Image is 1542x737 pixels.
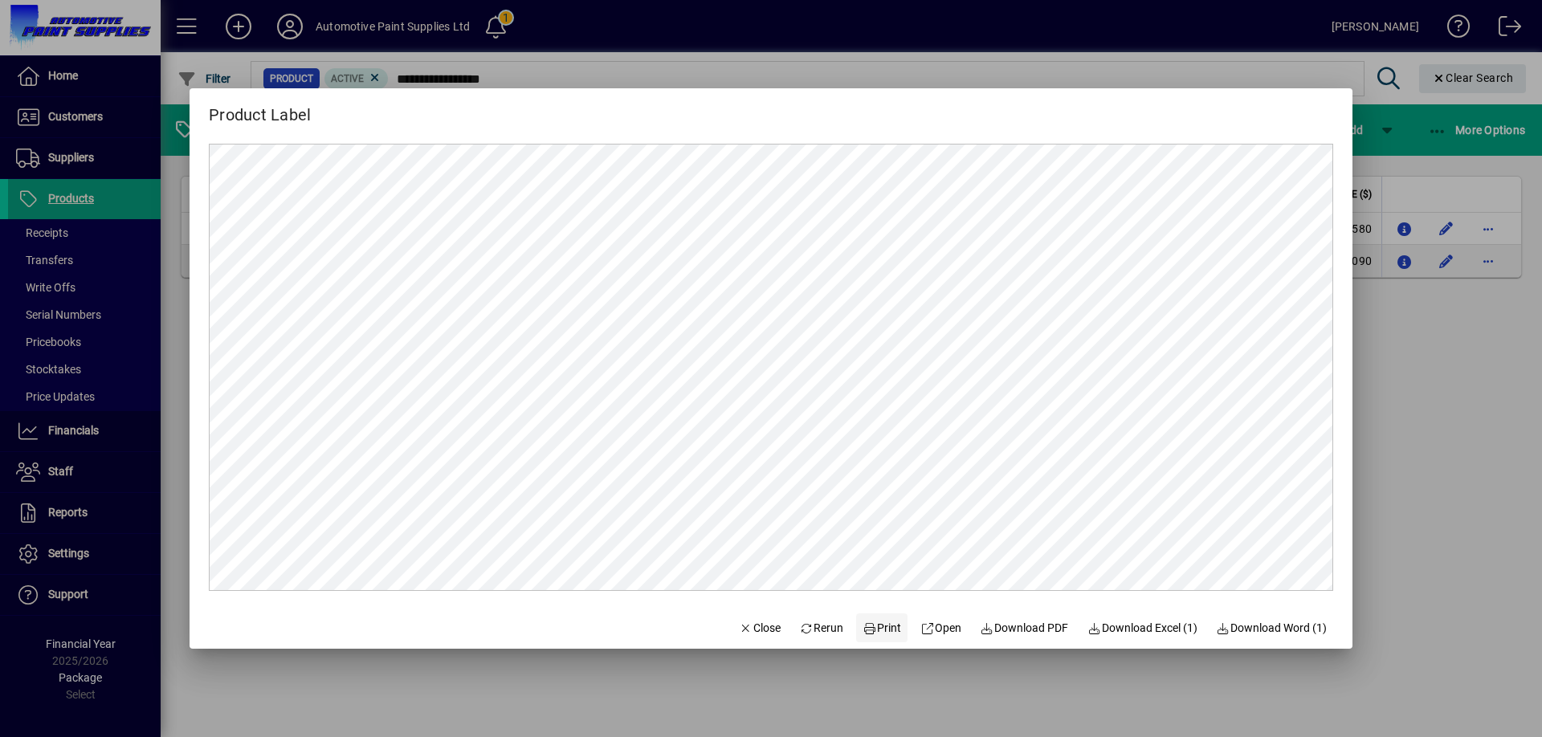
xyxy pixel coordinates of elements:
[1081,613,1204,642] button: Download Excel (1)
[732,613,787,642] button: Close
[863,620,901,637] span: Print
[739,620,781,637] span: Close
[800,620,844,637] span: Rerun
[190,88,330,128] h2: Product Label
[856,613,908,642] button: Print
[981,620,1069,637] span: Download PDF
[914,613,968,642] a: Open
[1087,620,1197,637] span: Download Excel (1)
[920,620,961,637] span: Open
[974,613,1075,642] a: Download PDF
[1210,613,1334,642] button: Download Word (1)
[1217,620,1328,637] span: Download Word (1)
